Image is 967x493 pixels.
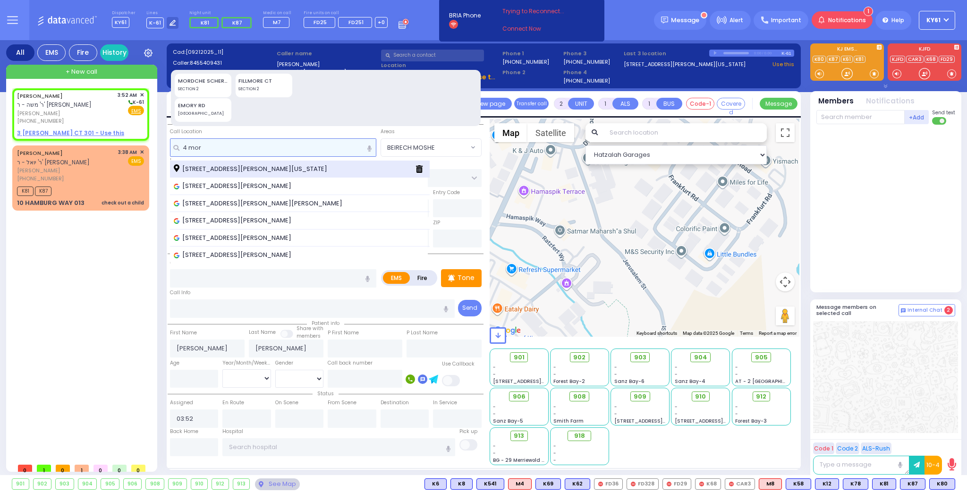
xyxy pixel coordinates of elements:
label: Hospital [222,428,243,435]
input: Search a contact [381,50,484,61]
label: Age [170,359,179,367]
div: EMORY RD [178,102,229,110]
span: Phone 3 [563,50,621,58]
div: K78 [843,478,868,490]
span: KY61 [112,17,129,28]
span: 906 [513,392,526,401]
input: Search hospital [222,438,455,456]
span: Forest Bay-3 [735,417,767,425]
span: - [493,450,496,457]
button: Code-1 [686,98,714,110]
div: - [553,442,605,450]
div: K-61 [781,50,794,57]
span: - [493,403,496,410]
small: Share with [297,325,323,332]
label: [PHONE_NUMBER] [502,58,549,65]
a: K68 [925,56,938,63]
div: BLS [900,478,925,490]
span: 0 [18,465,32,472]
div: K541 [476,478,504,490]
span: [PHONE_NUMBER] [17,117,64,125]
div: M8 [759,478,782,490]
div: BLS [565,478,590,490]
span: AT - 2 [GEOGRAPHIC_DATA] [735,378,805,385]
span: FD25 [314,18,327,26]
span: - [675,410,678,417]
span: Send text [932,109,955,116]
button: Covered [717,98,745,110]
span: +0 [378,18,385,26]
span: K81 [17,187,34,196]
span: Sanz Bay-6 [614,378,645,385]
div: K62 [565,478,590,490]
img: Google [492,324,523,337]
button: +Add [905,110,929,124]
div: K8 [450,478,473,490]
div: K81 [872,478,896,490]
button: UNIT [568,98,594,110]
label: Call Location [170,128,202,136]
div: 902 [34,479,51,489]
span: - [614,364,617,371]
div: [GEOGRAPHIC_DATA] [178,110,229,117]
label: [PERSON_NAME] [277,60,378,68]
a: K61 [841,56,853,63]
img: red-radio-icon.svg [598,482,603,486]
span: [STREET_ADDRESS][PERSON_NAME][US_STATE] [174,164,331,174]
div: 912 [212,479,229,489]
span: Message [671,16,699,25]
h5: Message members on selected call [816,304,899,316]
span: 909 [634,392,646,401]
span: ר' משה - ר' [PERSON_NAME] [17,101,92,109]
span: [STREET_ADDRESS][PERSON_NAME] [675,417,764,425]
span: [PERSON_NAME] [17,110,114,118]
a: History [100,44,128,61]
label: Dispatcher [112,10,136,16]
span: - [614,410,617,417]
div: 903 [56,479,74,489]
span: 0 [56,465,70,472]
div: K69 [535,478,561,490]
u: EMS [131,108,141,115]
div: 905 [101,479,119,489]
span: - [493,364,496,371]
div: K68 [695,478,721,490]
span: ✕ [140,91,144,99]
label: Gender [275,359,293,367]
label: Caller: [173,59,274,67]
span: 908 [573,392,586,401]
span: BG - 29 Merriewold S. [493,457,546,464]
label: Fire units on call [304,10,388,16]
span: 8455409431 [190,59,222,67]
img: google_icon.svg [174,218,179,224]
label: Pick up [459,428,477,435]
span: Forest Bay-2 [553,378,585,385]
div: BLS [786,478,811,490]
label: Back Home [170,428,198,435]
label: KJ EMS... [810,47,884,53]
span: - [614,371,617,378]
div: BLS [535,478,561,490]
a: [PERSON_NAME] [17,92,63,100]
div: 904 [78,479,97,489]
span: Phone 1 [502,50,560,58]
span: - [614,403,617,410]
a: [STREET_ADDRESS][PERSON_NAME][US_STATE] [624,60,746,68]
button: BUS [656,98,682,110]
label: EMS [383,272,410,284]
span: [STREET_ADDRESS][PERSON_NAME] [174,181,295,191]
span: - [735,371,738,378]
span: - [493,442,496,450]
a: Open this area in Google Maps (opens a new window) [492,324,523,337]
div: - [553,457,605,464]
label: Lines [146,10,179,16]
span: 904 [694,353,707,362]
span: EMS [128,156,144,166]
label: From Scene [328,399,356,407]
div: BLS [843,478,868,490]
span: M7 [273,18,281,26]
span: - [553,403,556,410]
span: 912 [756,392,766,401]
div: BLS [424,478,447,490]
span: ר' יואל - ר' [PERSON_NAME] [17,158,90,166]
